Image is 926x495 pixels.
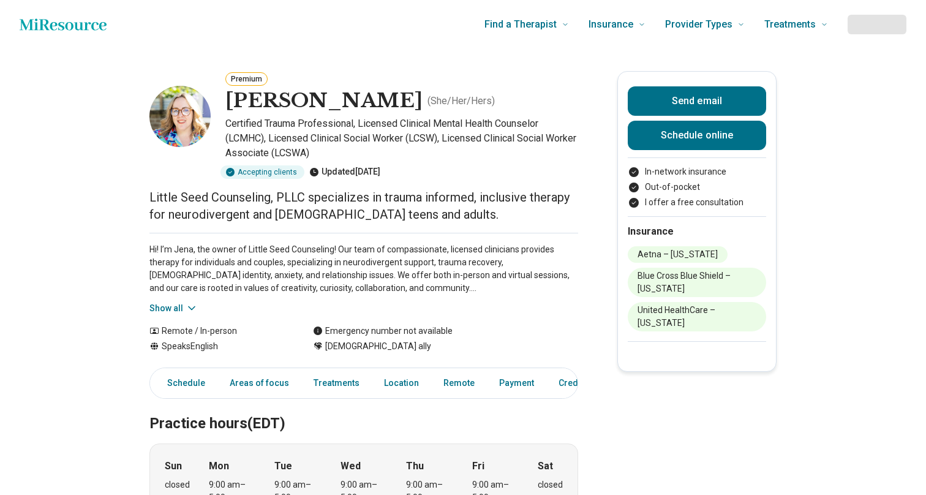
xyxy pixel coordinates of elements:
div: closed [165,478,190,491]
strong: Fri [472,459,484,474]
h2: Insurance [628,224,766,239]
span: Insurance [589,16,633,33]
div: closed [538,478,563,491]
p: Certified Trauma Professional, Licensed Clinical Mental Health Counselor (LCMHC), Licensed Clinic... [225,116,578,161]
a: Location [377,371,426,396]
div: Remote / In-person [149,325,288,338]
li: I offer a free consultation [628,196,766,209]
strong: Sun [165,459,182,474]
h1: [PERSON_NAME] [225,88,423,114]
a: Credentials [551,371,612,396]
li: United HealthCare – [US_STATE] [628,302,766,331]
button: Send email [628,86,766,116]
a: Areas of focus [222,371,296,396]
li: Out-of-pocket [628,181,766,194]
strong: Sat [538,459,553,474]
a: Schedule [152,371,213,396]
button: Premium [225,72,268,86]
a: Payment [492,371,541,396]
a: Treatments [306,371,367,396]
li: Blue Cross Blue Shield – [US_STATE] [628,268,766,297]
strong: Thu [406,459,424,474]
span: Find a Therapist [484,16,557,33]
div: Updated [DATE] [309,165,380,179]
div: Emergency number not available [313,325,453,338]
li: Aetna – [US_STATE] [628,246,728,263]
div: Speaks English [149,340,288,353]
div: Accepting clients [220,165,304,179]
li: In-network insurance [628,165,766,178]
img: Jena Plummer, Certified Trauma Professional [149,86,211,147]
p: ( She/Her/Hers ) [427,94,495,108]
strong: Wed [341,459,361,474]
button: Show all [149,302,198,315]
p: Hi! I’m Jena, the owner of Little Seed Counseling! Our team of compassionate, licensed clinicians... [149,243,578,295]
ul: Payment options [628,165,766,209]
a: Schedule online [628,121,766,150]
h2: Practice hours (EDT) [149,384,578,434]
a: Home page [20,12,107,37]
span: [DEMOGRAPHIC_DATA] ally [325,340,431,353]
strong: Mon [209,459,229,474]
strong: Tue [274,459,292,474]
span: Provider Types [665,16,732,33]
a: Remote [436,371,482,396]
p: Little Seed Counseling, PLLC specializes in trauma informed, inclusive therapy for neurodivergent... [149,189,578,223]
span: Treatments [764,16,816,33]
